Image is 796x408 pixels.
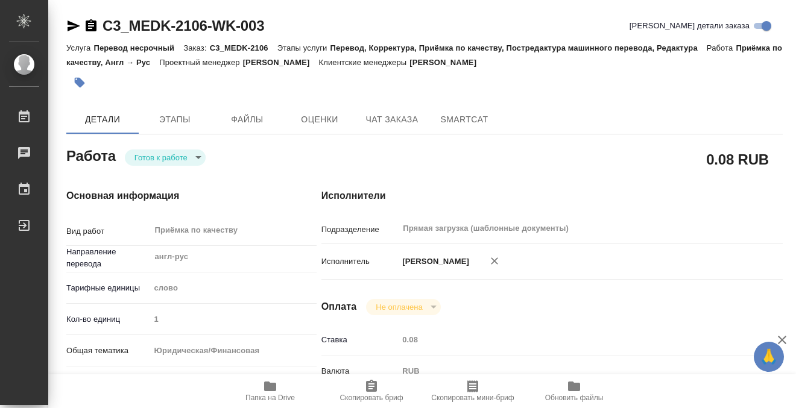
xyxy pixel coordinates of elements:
span: 🙏 [759,344,779,369]
div: Готов к работе [366,299,440,315]
button: Скопировать мини-бриф [422,374,523,408]
h4: Исполнители [321,189,783,203]
span: Чат заказа [363,112,421,127]
p: Валюта [321,365,399,377]
button: Обновить файлы [523,374,625,408]
p: Перевод, Корректура, Приёмка по качеству, Постредактура машинного перевода, Редактура [330,43,706,52]
button: 🙏 [754,342,784,372]
p: Подразделение [321,224,399,236]
p: Вид работ [66,225,150,237]
span: SmartCat [435,112,493,127]
div: Стандартные юридические документы, договоры, уставы [150,372,317,392]
div: Готов к работе [125,149,206,166]
span: Папка на Drive [245,394,295,402]
p: Исполнитель [321,256,399,268]
button: Удалить исполнителя [481,248,508,274]
div: RUB [398,361,744,381]
a: C3_MEDK-2106-WK-003 [103,17,264,34]
p: Направление перевода [66,246,150,270]
button: Готов к работе [131,152,191,163]
button: Не оплачена [372,302,426,312]
p: Перевод несрочный [93,43,183,52]
div: Юридическая/Финансовая [150,341,317,361]
h2: Работа [66,144,116,166]
p: Проектный менеджер [159,58,242,67]
h4: Основная информация [66,189,273,203]
span: Скопировать бриф [340,394,403,402]
p: Клиентские менеджеры [319,58,410,67]
input: Пустое поле [398,331,744,348]
p: Работа [707,43,736,52]
span: Обновить файлы [545,394,604,402]
p: [PERSON_NAME] [243,58,319,67]
p: Кол-во единиц [66,313,150,325]
button: Скопировать ссылку для ЯМессенджера [66,19,81,33]
button: Добавить тэг [66,69,93,96]
input: Пустое поле [150,310,317,328]
button: Скопировать ссылку [84,19,98,33]
h4: Оплата [321,300,357,314]
p: Услуга [66,43,93,52]
p: [PERSON_NAME] [398,256,469,268]
p: C3_MEDK-2106 [210,43,277,52]
span: [PERSON_NAME] детали заказа [630,20,750,32]
div: слово [150,278,317,298]
p: Тарифные единицы [66,282,150,294]
h2: 0.08 RUB [706,149,769,169]
p: Заказ: [183,43,209,52]
button: Папка на Drive [220,374,321,408]
button: Скопировать бриф [321,374,422,408]
span: Этапы [146,112,204,127]
span: Детали [74,112,131,127]
p: [PERSON_NAME] [409,58,485,67]
span: Скопировать мини-бриф [431,394,514,402]
span: Файлы [218,112,276,127]
p: Общая тематика [66,345,150,357]
span: Оценки [291,112,349,127]
p: Ставка [321,334,399,346]
p: Этапы услуги [277,43,330,52]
